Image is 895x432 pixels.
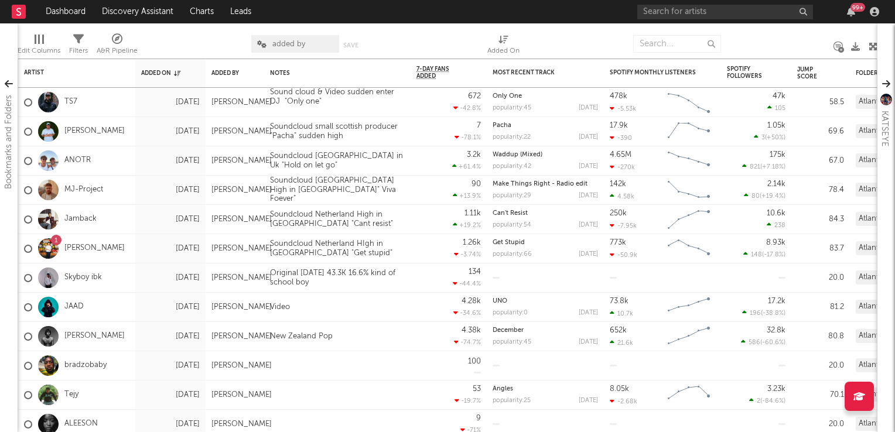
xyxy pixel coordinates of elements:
div: Edit Columns [18,44,60,58]
div: 8.93k [766,239,785,246]
div: 53 [473,385,481,393]
div: -2.68k [610,397,637,405]
div: -44.4 % [453,280,481,287]
a: Jamback [64,214,97,224]
span: +19.4 % [761,193,784,200]
div: ( ) [743,251,785,258]
a: Tejy [64,390,78,400]
button: Save [343,42,358,49]
div: [PERSON_NAME] [211,332,272,341]
div: popularity: 45 [493,105,531,111]
a: December [493,327,524,334]
div: New Zealand Pop [264,332,339,341]
div: A&R Pipeline [97,44,138,58]
div: 100 [468,358,481,365]
a: Only One [493,93,522,100]
div: 17.9k [610,122,628,129]
div: Filters [69,44,88,58]
a: Skyboy ibk [64,273,102,283]
span: 2 [757,398,760,404]
div: [DATE] [579,251,598,258]
div: [PERSON_NAME] [211,98,272,107]
div: 175k [770,151,785,159]
svg: Chart title [662,88,715,117]
div: 4.58k [610,193,634,200]
div: Added By [211,70,241,77]
div: -7.95k [610,222,637,229]
div: popularity: 0 [493,310,528,316]
svg: Chart title [662,293,715,322]
a: Pacha [493,122,511,129]
div: ( ) [742,163,785,170]
div: popularity: 54 [493,222,531,228]
a: JAAD [64,302,84,312]
span: -17.8 % [764,252,784,258]
div: 250k [610,210,627,217]
div: 81.2 [797,300,844,314]
div: [DATE] [579,222,598,228]
div: 1.11k [464,210,481,217]
div: -50.9k [610,251,637,259]
div: A&R Pipeline [97,29,138,63]
div: popularity: 22 [493,134,531,140]
div: Get Stupid [493,239,598,246]
div: [PERSON_NAME] [211,361,272,371]
input: Search... [633,35,721,53]
div: Soundcloud small scottish producer "Pacha" sudden high [264,122,411,140]
div: [PERSON_NAME] [211,390,272,400]
button: 99+ [847,7,855,16]
div: +13.9 % [453,192,481,200]
span: -38.8 % [763,310,784,317]
div: Make Things Right - Radio edit [493,181,598,187]
a: Waddup (Mixed) [493,152,542,158]
div: 1.26k [463,239,481,246]
div: [DATE] [141,125,200,139]
div: 83.7 [797,242,844,256]
input: Search for artists [637,5,813,19]
div: ( ) [749,397,785,404]
div: [DATE] [141,242,200,256]
svg: Chart title [662,146,715,176]
div: Added On [487,29,520,63]
div: Spotify Monthly Listeners [610,69,698,76]
div: -34.6 % [453,309,481,317]
div: 20.0 [797,359,844,373]
div: +61.4 % [452,163,481,170]
div: 99 + [850,3,865,12]
div: 70.1 [797,388,844,402]
div: [DATE] [141,330,200,344]
div: [DATE] [579,163,598,170]
div: ( ) [744,192,785,200]
div: KATSEYE [877,111,891,147]
div: 1.05k [767,122,785,129]
div: Bookmarks and Folders [2,95,16,189]
div: Spotify Followers [727,66,768,80]
div: 32.8k [767,327,785,334]
a: bradzobaby [64,361,107,371]
div: 142k [610,180,626,188]
div: Added On [141,70,182,77]
span: -60.6 % [762,340,784,346]
div: -19.7 % [455,397,481,404]
div: Waddup (Mixed) [493,152,598,158]
div: Soundcloud Netherland High in [GEOGRAPHIC_DATA] "Cant resist" [264,210,411,228]
span: 196 [750,310,761,317]
span: 3 [761,135,765,141]
div: [PERSON_NAME] [211,215,272,224]
div: Pacha [493,122,598,129]
svg: Chart title [662,234,715,263]
div: 4.38k [462,327,481,334]
div: Can't Resist [493,210,598,217]
a: [PERSON_NAME] [64,244,125,253]
div: -270k [610,163,635,171]
div: 10.7k [610,310,633,317]
div: Original [DATE] 43.3K 16.6% kind of school boy [264,269,411,287]
div: [DATE] [141,183,200,197]
div: [DATE] [141,417,200,431]
div: Soundcloud Netherland HIgh in [GEOGRAPHIC_DATA] "Get stupid" [264,239,411,258]
div: Filters [69,29,88,63]
div: Added On [487,44,520,58]
div: [DATE] [141,300,200,314]
div: Only One [493,93,598,100]
svg: Chart title [662,322,715,351]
